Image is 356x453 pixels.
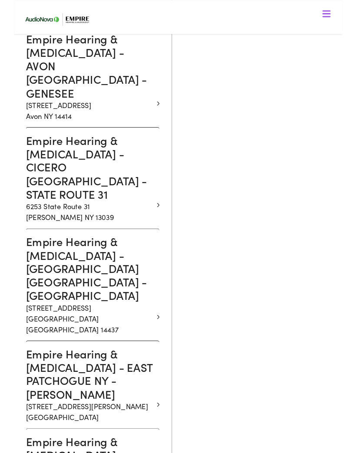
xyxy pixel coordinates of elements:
[13,108,151,131] p: [STREET_ADDRESS] Avon NY 14414
[13,217,151,241] p: 6253 State Route 31 [PERSON_NAME] NY 13039
[13,144,151,241] a: Empire Hearing & [MEDICAL_DATA] - CICERO [GEOGRAPHIC_DATA] - STATE ROUTE 31 6253 State Route 31[P...
[13,376,151,434] h3: Empire Hearing & [MEDICAL_DATA] - EAST PATCHOGUE NY - [PERSON_NAME]
[13,35,349,62] a: What We Offer
[13,35,151,131] a: Empire Hearing & [MEDICAL_DATA] - AVON [GEOGRAPHIC_DATA] - GENESEE [STREET_ADDRESS]Avon NY 14414
[13,144,151,217] h3: Empire Hearing & [MEDICAL_DATA] - CICERO [GEOGRAPHIC_DATA] - STATE ROUTE 31
[13,35,151,108] h3: Empire Hearing & [MEDICAL_DATA] - AVON [GEOGRAPHIC_DATA] - GENESEE
[13,254,151,362] a: Empire Hearing & [MEDICAL_DATA] - [GEOGRAPHIC_DATA] [GEOGRAPHIC_DATA] - [GEOGRAPHIC_DATA] [STREET...
[13,254,151,327] h3: Empire Hearing & [MEDICAL_DATA] - [GEOGRAPHIC_DATA] [GEOGRAPHIC_DATA] - [GEOGRAPHIC_DATA]
[13,327,151,362] p: [STREET_ADDRESS] [GEOGRAPHIC_DATA] [GEOGRAPHIC_DATA] 14437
